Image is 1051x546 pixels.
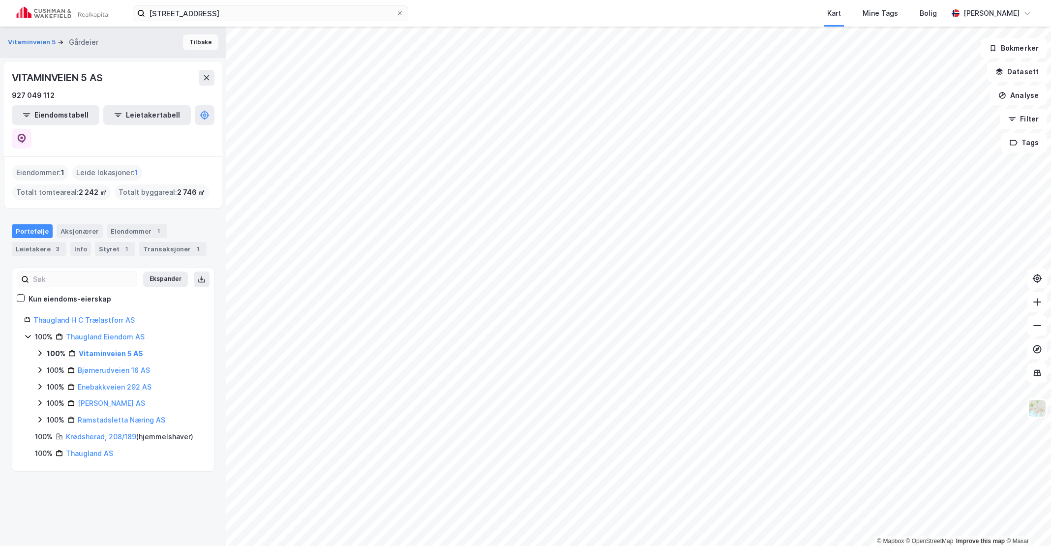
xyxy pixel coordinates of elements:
[35,448,53,459] div: 100%
[47,414,64,426] div: 100%
[12,224,53,238] div: Portefølje
[877,538,904,545] a: Mapbox
[177,186,205,198] span: 2 746 ㎡
[115,184,209,200] div: Totalt byggareal :
[143,272,188,287] button: Ekspander
[8,37,58,47] button: Vitaminveien 5
[139,242,207,256] div: Transaksjoner
[145,6,396,21] input: Søk på adresse, matrikkel, gårdeiere, leietakere eller personer
[12,70,105,86] div: VITAMINVEIEN 5 AS
[61,167,64,179] span: 1
[1000,109,1047,129] button: Filter
[78,383,151,391] a: Enebakkveien 292 AS
[66,431,193,443] div: ( hjemmelshaver )
[906,538,954,545] a: OpenStreetMap
[78,366,150,374] a: Bjørnerudveien 16 AS
[33,316,135,324] a: Thaugland H C Trælastforr AS
[66,333,145,341] a: Thaugland Eiendom AS
[35,331,53,343] div: 100%
[183,34,218,50] button: Tilbake
[121,244,131,254] div: 1
[57,224,103,238] div: Aksjonærer
[193,244,203,254] div: 1
[70,242,91,256] div: Info
[29,272,137,287] input: Søk
[72,165,142,181] div: Leide lokasjoner :
[47,381,64,393] div: 100%
[920,7,937,19] div: Bolig
[987,62,1047,82] button: Datasett
[47,397,64,409] div: 100%
[78,399,145,407] a: [PERSON_NAME] AS
[95,242,135,256] div: Styret
[1002,499,1051,546] iframe: Chat Widget
[990,86,1047,105] button: Analyse
[29,293,111,305] div: Kun eiendoms-eierskap
[12,242,66,256] div: Leietakere
[1028,399,1047,418] img: Z
[1001,133,1047,152] button: Tags
[981,38,1047,58] button: Bokmerker
[79,349,143,358] a: Vitaminveien 5 AS
[66,449,113,457] a: Thaugland AS
[35,431,53,443] div: 100%
[12,165,68,181] div: Eiendommer :
[47,364,64,376] div: 100%
[103,105,191,125] button: Leietakertabell
[956,538,1005,545] a: Improve this map
[47,348,65,360] div: 100%
[107,224,167,238] div: Eiendommer
[79,186,107,198] span: 2 242 ㎡
[12,105,99,125] button: Eiendomstabell
[963,7,1020,19] div: [PERSON_NAME]
[153,226,163,236] div: 1
[66,432,136,441] a: Krødsherad, 208/189
[12,90,55,101] div: 927 049 112
[16,6,109,20] img: cushman-wakefield-realkapital-logo.202ea83816669bd177139c58696a8fa1.svg
[69,36,98,48] div: Gårdeier
[863,7,898,19] div: Mine Tags
[53,244,62,254] div: 3
[827,7,841,19] div: Kart
[12,184,111,200] div: Totalt tomteareal :
[135,167,138,179] span: 1
[78,416,165,424] a: Ramstadsletta Næring AS
[1002,499,1051,546] div: Kontrollprogram for chat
